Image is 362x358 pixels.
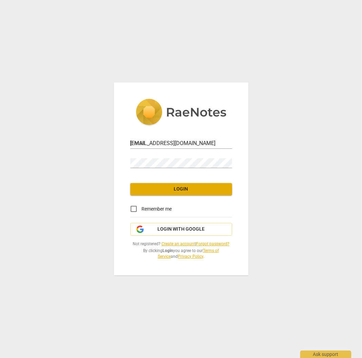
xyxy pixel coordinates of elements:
[136,99,227,127] img: 5ac2273c67554f335776073100b6d88f.svg
[157,226,205,233] span: Login with Google
[130,241,232,247] span: Not registered? |
[142,205,172,213] span: Remember me
[158,248,219,259] a: Terms of Service
[130,223,232,236] button: Login with Google
[130,183,232,195] button: Login
[178,254,203,259] a: Privacy Policy
[196,241,229,246] a: Forgot password?
[300,351,351,358] div: Ask support
[163,248,173,253] b: Login
[161,241,195,246] a: Create an account
[130,248,232,259] span: By clicking you agree to our and .
[136,186,227,193] span: Login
